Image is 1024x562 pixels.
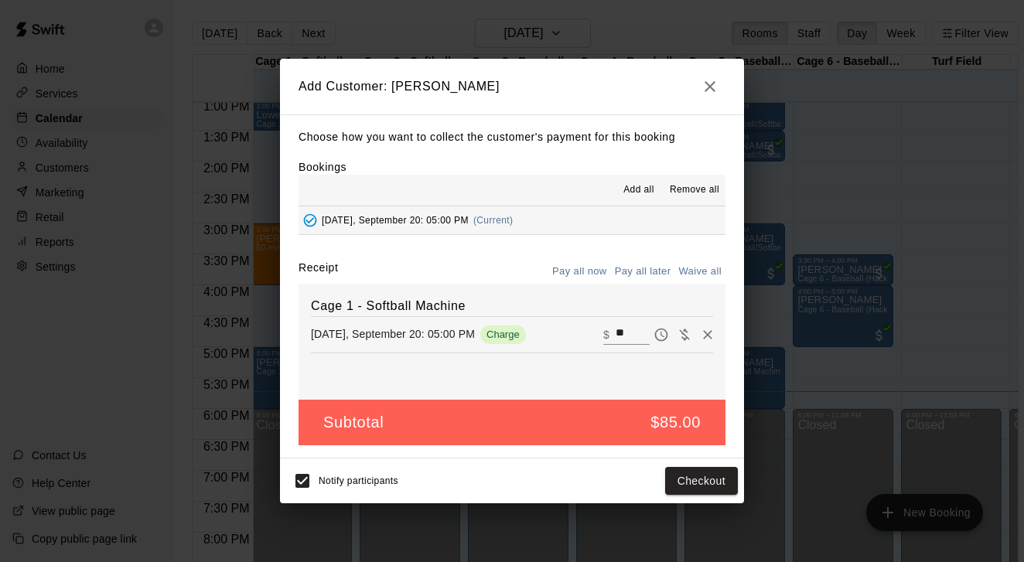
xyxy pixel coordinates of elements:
button: Checkout [665,467,738,496]
span: Remove all [670,182,719,198]
button: Pay all now [548,260,611,284]
h6: Cage 1 - Softball Machine [311,296,713,316]
p: $ [603,327,609,342]
span: Waive payment [673,327,696,340]
h2: Add Customer: [PERSON_NAME] [280,59,744,114]
h5: Subtotal [323,412,384,433]
label: Bookings [299,161,346,173]
label: Receipt [299,260,338,284]
h5: $85.00 [650,412,701,433]
span: Charge [480,329,526,340]
span: Notify participants [319,475,398,486]
button: Add all [614,178,664,203]
button: Waive all [674,260,725,284]
button: Remove [696,323,719,346]
span: [DATE], September 20: 05:00 PM [322,215,469,226]
button: Remove all [664,178,725,203]
span: Add all [623,182,654,198]
button: Added - Collect Payment[DATE], September 20: 05:00 PM(Current) [299,206,725,235]
p: [DATE], September 20: 05:00 PM [311,326,475,342]
span: (Current) [473,215,514,226]
span: Pay later [650,327,673,340]
p: Choose how you want to collect the customer's payment for this booking [299,128,725,147]
button: Added - Collect Payment [299,209,322,232]
button: Pay all later [611,260,675,284]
